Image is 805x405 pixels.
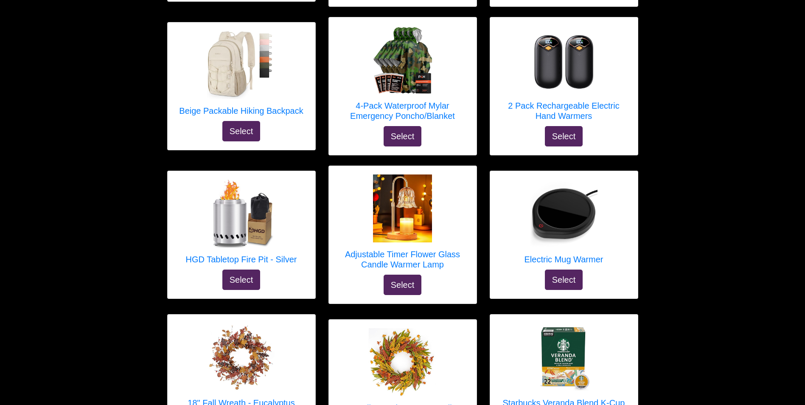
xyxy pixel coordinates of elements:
a: HGD Tabletop Fire Pit - Silver HGD Tabletop Fire Pit - Silver [186,180,297,270]
img: Electric Mug Warmer [530,180,597,247]
a: 4-Pack Waterproof Mylar Emergency Poncho/Blanket 4-Pack Waterproof Mylar Emergency Poncho/Blanket [337,26,468,126]
img: HGD Tabletop Fire Pit - Silver [208,180,275,247]
h5: Electric Mug Warmer [525,254,603,264]
img: 4-Pack Waterproof Mylar Emergency Poncho/Blanket [369,26,437,94]
img: Adjustable Timer Flower Glass Candle Warmer Lamp [369,174,437,242]
button: Select [222,270,261,290]
button: Select [384,275,422,295]
h5: 4-Pack Waterproof Mylar Emergency Poncho/Blanket [337,101,468,121]
button: Select [545,270,583,290]
img: 20" Fall Wreath - Orange Yellow [368,328,436,396]
img: 2 Pack Rechargeable Electric Hand Warmers [530,26,598,94]
button: Select [222,121,261,141]
h5: 2 Pack Rechargeable Electric Hand Warmers [499,101,629,121]
img: Beige Packable Hiking Backpack [207,31,275,99]
a: Adjustable Timer Flower Glass Candle Warmer Lamp Adjustable Timer Flower Glass Candle Warmer Lamp [337,174,468,275]
h5: HGD Tabletop Fire Pit - Silver [186,254,297,264]
a: Electric Mug Warmer Electric Mug Warmer [525,180,603,270]
img: 18" Fall Wreath - Eucalyptus Berries Green Pumpkins [208,323,275,391]
a: 2 Pack Rechargeable Electric Hand Warmers 2 Pack Rechargeable Electric Hand Warmers [499,26,629,126]
button: Select [384,126,422,146]
h5: Beige Packable Hiking Backpack [179,106,303,116]
h5: Adjustable Timer Flower Glass Candle Warmer Lamp [337,249,468,270]
img: Starbucks Veranda Blend K-Cup Pods - 22 count [530,323,598,391]
button: Select [545,126,583,146]
a: Beige Packable Hiking Backpack Beige Packable Hiking Backpack [179,31,303,121]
